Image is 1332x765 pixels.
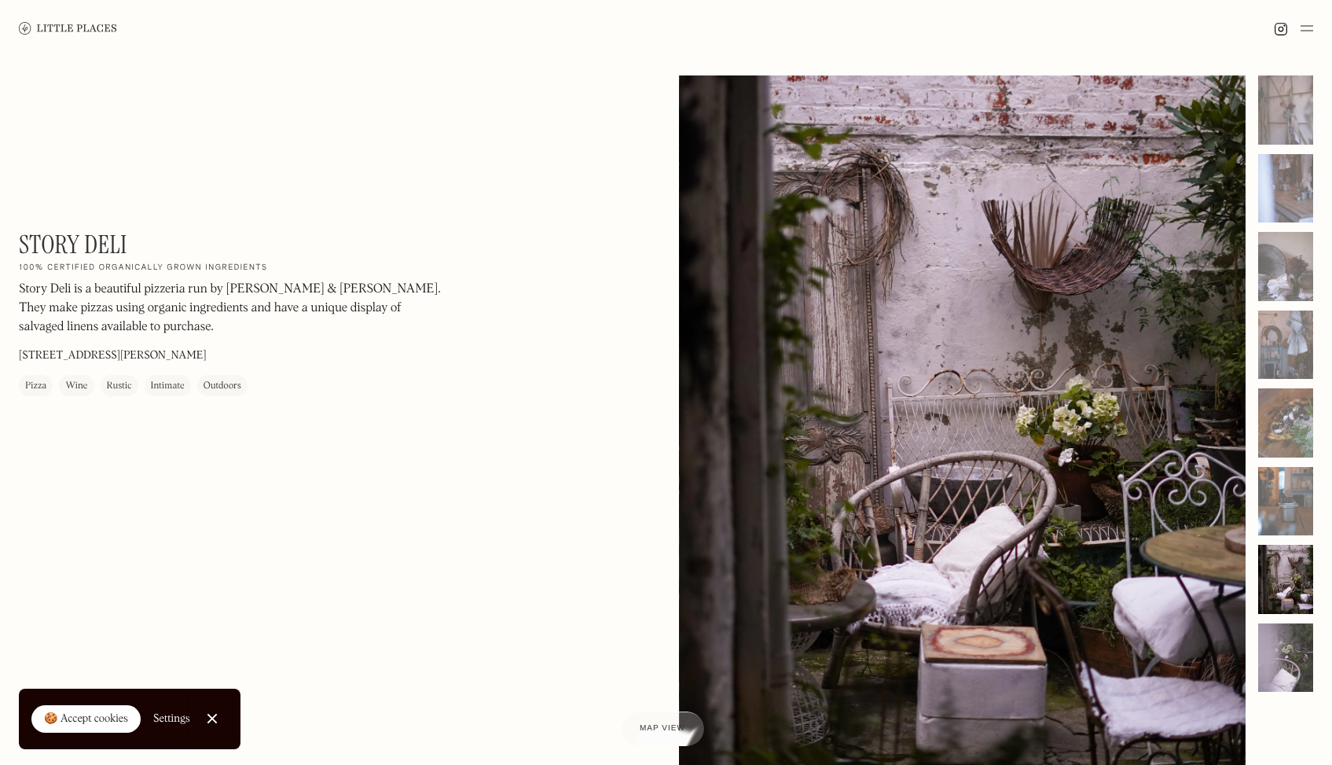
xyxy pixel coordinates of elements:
div: 🍪 Accept cookies [44,712,128,727]
h2: 100% certified organically grown ingredients [19,263,267,274]
div: Outdoors [204,378,241,394]
a: 🍪 Accept cookies [31,705,141,734]
div: Intimate [151,378,185,394]
h1: Story Deli [19,230,127,259]
div: Rustic [107,378,132,394]
p: Story Deli is a beautiful pizzeria run by [PERSON_NAME] & [PERSON_NAME]. They make pizzas using o... [19,280,443,337]
p: [STREET_ADDRESS][PERSON_NAME] [19,348,207,364]
a: Map view [621,712,704,746]
div: Settings [153,713,190,724]
a: Close Cookie Popup [196,703,228,734]
span: Map view [640,724,685,733]
a: Settings [153,701,190,737]
div: Wine [65,378,87,394]
div: Pizza [25,378,46,394]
